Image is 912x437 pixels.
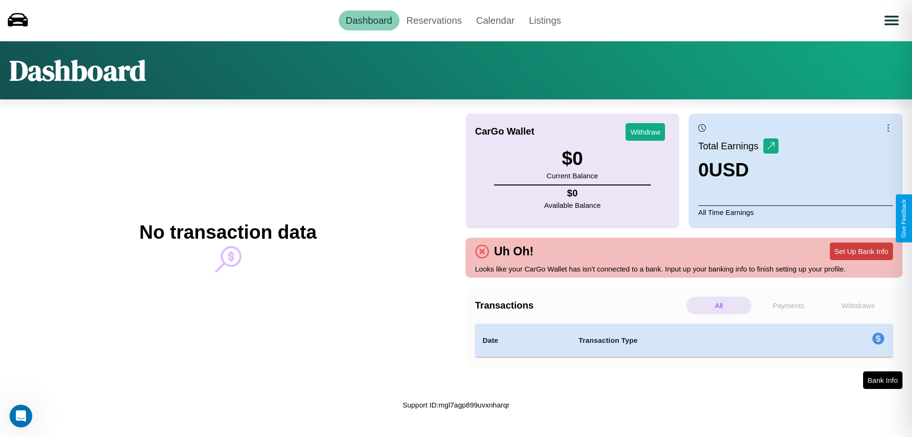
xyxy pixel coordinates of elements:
[756,297,821,314] p: Payments
[547,148,598,169] h3: $ 0
[9,405,32,427] iframe: Intercom live chat
[579,335,794,346] h4: Transaction Type
[686,297,751,314] p: All
[878,7,905,34] button: Open menu
[626,123,665,141] button: Withdraw
[863,371,902,389] button: Bank Info
[901,199,907,238] div: Give Feedback
[399,10,469,30] a: Reservations
[475,126,534,137] h4: CarGo Wallet
[830,243,893,260] button: Set Up Bank Info
[9,51,146,90] h1: Dashboard
[475,300,684,311] h4: Transactions
[698,205,893,219] p: All Time Earnings
[469,10,522,30] a: Calendar
[826,297,891,314] p: Withdraws
[698,159,779,181] h3: 0 USD
[547,169,598,182] p: Current Balance
[475,262,893,275] p: Looks like your CarGo Wallet has isn't connected to a bank. Input up your banking info to finish ...
[483,335,563,346] h4: Date
[544,199,601,212] p: Available Balance
[475,324,893,357] table: simple table
[402,398,509,411] p: Support ID: mgl7agp899uvxnharqr
[698,137,763,155] p: Total Earnings
[139,222,316,243] h2: No transaction data
[544,188,601,199] h4: $ 0
[522,10,568,30] a: Listings
[339,10,399,30] a: Dashboard
[489,244,538,258] h4: Uh Oh!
